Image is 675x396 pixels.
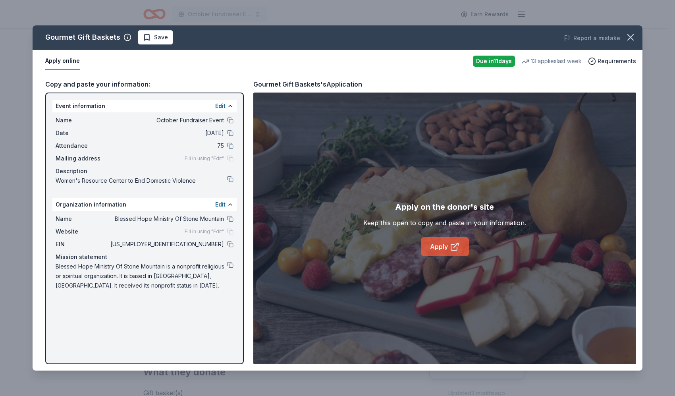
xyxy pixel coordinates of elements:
[215,101,226,111] button: Edit
[56,116,109,125] span: Name
[395,201,494,213] div: Apply on the donor's site
[56,227,109,236] span: Website
[56,262,227,290] span: Blessed Hope Ministry Of Stone Mountain is a nonprofit religious or spiritual organization. It is...
[56,141,109,151] span: Attendance
[253,79,362,89] div: Gourmet Gift Baskets's Application
[138,30,173,44] button: Save
[473,56,515,67] div: Due in 11 days
[56,154,109,163] span: Mailing address
[564,33,620,43] button: Report a mistake
[56,176,227,185] span: Women's Resource Center to End Domestic Violence
[52,198,237,211] div: Organization information
[45,31,120,44] div: Gourmet Gift Baskets
[52,100,237,112] div: Event information
[363,218,526,228] div: Keep this open to copy and paste in your information.
[185,155,224,162] span: Fill in using "Edit"
[56,214,109,224] span: Name
[154,33,168,42] span: Save
[521,56,582,66] div: 13 applies last week
[109,240,224,249] span: [US_EMPLOYER_IDENTIFICATION_NUMBER]
[109,116,224,125] span: October Fundraiser Event
[215,200,226,209] button: Edit
[109,214,224,224] span: Blessed Hope Ministry Of Stone Mountain
[588,56,636,66] button: Requirements
[56,252,233,262] div: Mission statement
[56,240,109,249] span: EIN
[45,53,80,70] button: Apply online
[56,128,109,138] span: Date
[598,56,636,66] span: Requirements
[45,79,244,89] div: Copy and paste your information:
[109,141,224,151] span: 75
[56,166,233,176] div: Description
[109,128,224,138] span: [DATE]
[421,237,469,256] a: Apply
[185,228,224,235] span: Fill in using "Edit"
